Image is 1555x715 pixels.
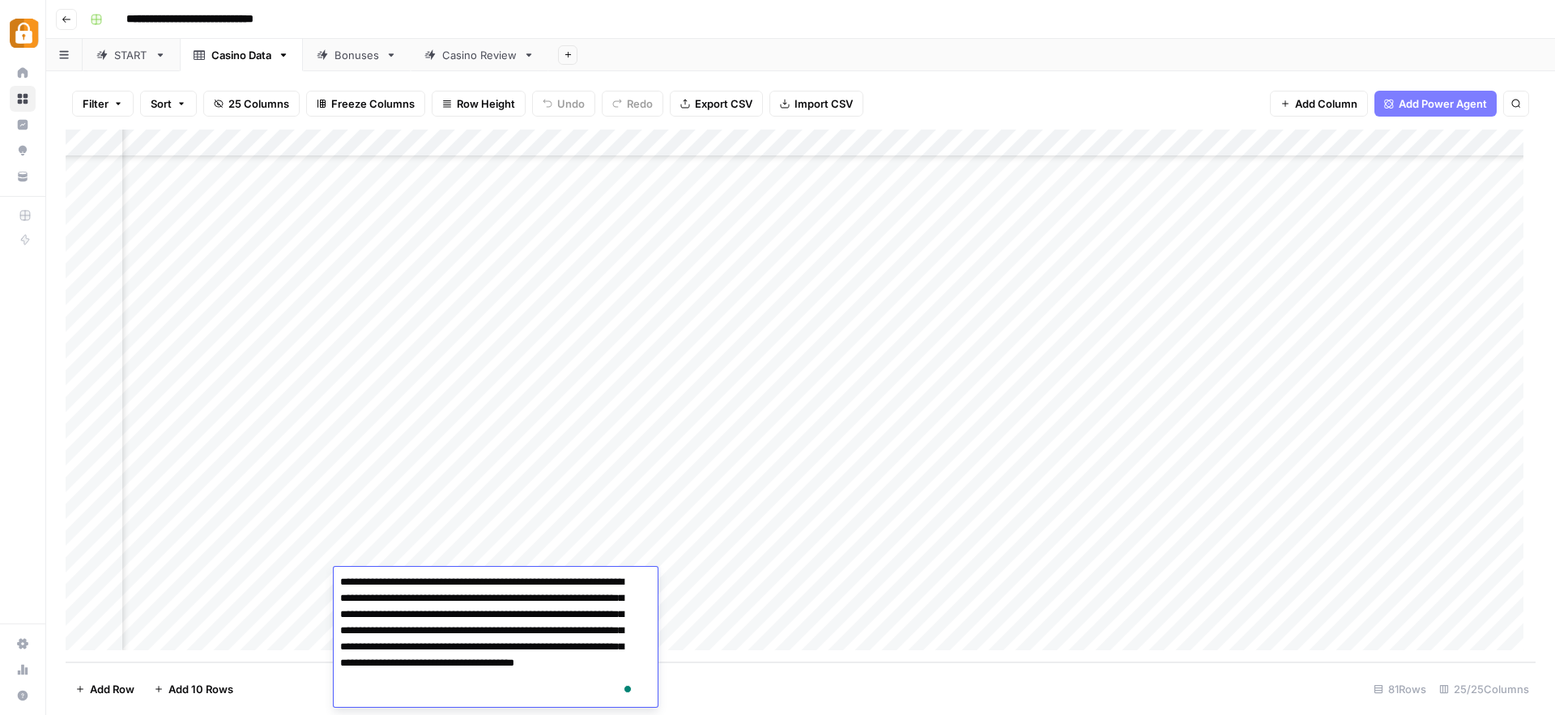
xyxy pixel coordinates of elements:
span: 25 Columns [228,96,289,112]
div: 81 Rows [1367,676,1433,702]
button: Help + Support [10,683,36,709]
span: Add Column [1295,96,1357,112]
span: Sort [151,96,172,112]
a: Opportunities [10,138,36,164]
button: Freeze Columns [306,91,425,117]
div: Casino Data [211,47,271,63]
a: Casino Review [411,39,548,71]
span: Filter [83,96,109,112]
img: Adzz Logo [10,19,39,48]
span: Row Height [457,96,515,112]
div: 25/25 Columns [1433,676,1536,702]
button: Add Power Agent [1374,91,1497,117]
span: Freeze Columns [331,96,415,112]
span: Import CSV [795,96,853,112]
div: START [114,47,148,63]
span: Add 10 Rows [168,681,233,697]
a: Browse [10,86,36,112]
button: Undo [532,91,595,117]
span: Add Power Agent [1399,96,1487,112]
button: Row Height [432,91,526,117]
a: Insights [10,112,36,138]
button: Add Row [66,676,144,702]
a: Usage [10,657,36,683]
button: Sort [140,91,197,117]
div: Bonuses [334,47,379,63]
div: Casino Review [442,47,517,63]
span: Redo [627,96,653,112]
button: Redo [602,91,663,117]
span: Export CSV [695,96,752,112]
span: Undo [557,96,585,112]
a: START [83,39,180,71]
a: Home [10,60,36,86]
a: Bonuses [303,39,411,71]
button: 25 Columns [203,91,300,117]
a: Casino Data [180,39,303,71]
button: Filter [72,91,134,117]
textarea: To enrich screen reader interactions, please activate Accessibility in Grammarly extension settings [334,571,645,707]
button: Add 10 Rows [144,676,243,702]
button: Workspace: Adzz [10,13,36,53]
a: Your Data [10,164,36,189]
button: Add Column [1270,91,1368,117]
button: Export CSV [670,91,763,117]
button: Import CSV [769,91,863,117]
a: Settings [10,631,36,657]
span: Add Row [90,681,134,697]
